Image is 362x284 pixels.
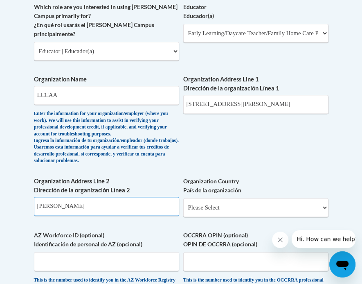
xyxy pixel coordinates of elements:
[183,177,328,195] label: Organization Country País de la organización
[34,2,179,38] label: Which role are you interested in using [PERSON_NAME] Campus primarily for? ¿En qué rol usarás el ...
[34,177,179,195] label: Organization Address Line 2 Dirección de la organización Línea 2
[183,2,328,20] label: Educator Educador(a)
[34,75,179,84] label: Organization Name
[329,251,355,277] iframe: Button to launch messaging window
[183,95,328,114] input: Metadata input
[183,75,328,93] label: Organization Address Line 1 Dirección de la organización Línea 1
[292,230,355,248] iframe: Message from company
[34,86,179,105] input: Metadata input
[272,232,288,248] iframe: Close message
[5,6,66,12] span: Hi. How can we help?
[183,231,328,249] label: OCCRRA OPIN (optional) OPIN DE OCCRRA (opcional)
[34,110,179,164] div: Enter the information for your organization/employer (where you work). We will use this informati...
[34,197,179,216] input: Metadata input
[34,231,179,249] label: AZ Workforce ID (optional) Identificación de personal de AZ (opcional)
